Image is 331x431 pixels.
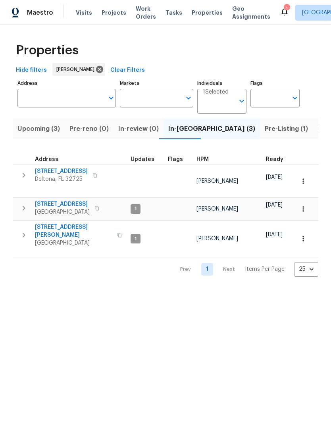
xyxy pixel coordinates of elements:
[35,167,88,175] span: [STREET_ADDRESS]
[120,81,194,86] label: Markets
[35,200,90,208] span: [STREET_ADDRESS]
[232,5,270,21] span: Geo Assignments
[165,10,182,15] span: Tasks
[197,81,246,86] label: Individuals
[35,208,90,216] span: [GEOGRAPHIC_DATA]
[250,81,300,86] label: Flags
[17,81,116,86] label: Address
[245,265,285,273] p: Items Per Page
[35,157,58,162] span: Address
[168,123,255,134] span: In-[GEOGRAPHIC_DATA] (3)
[118,123,159,134] span: In-review (0)
[16,65,47,75] span: Hide filters
[131,236,140,242] span: 1
[203,89,229,96] span: 1 Selected
[196,157,209,162] span: HPM
[35,239,112,247] span: [GEOGRAPHIC_DATA]
[52,63,105,76] div: [PERSON_NAME]
[136,5,156,21] span: Work Orders
[192,9,223,17] span: Properties
[183,92,194,103] button: Open
[13,63,50,78] button: Hide filters
[131,157,154,162] span: Updates
[196,206,238,212] span: [PERSON_NAME]
[284,5,289,13] div: 1
[27,9,53,17] span: Maestro
[196,236,238,241] span: [PERSON_NAME]
[110,65,145,75] span: Clear Filters
[69,123,109,134] span: Pre-reno (0)
[266,202,283,208] span: [DATE]
[294,259,318,280] div: 25
[173,262,318,277] nav: Pagination Navigation
[266,157,291,162] div: Earliest renovation start date (first business day after COE or Checkout)
[265,123,308,134] span: Pre-Listing (1)
[289,92,300,103] button: Open
[266,174,283,180] span: [DATE]
[236,96,247,107] button: Open
[16,46,79,54] span: Properties
[131,205,140,212] span: 1
[266,157,283,162] span: Ready
[168,157,183,162] span: Flags
[102,9,126,17] span: Projects
[35,175,88,183] span: Deltona, FL 32725
[196,178,238,184] span: [PERSON_NAME]
[35,223,112,239] span: [STREET_ADDRESS][PERSON_NAME]
[56,65,98,73] span: [PERSON_NAME]
[201,263,213,276] a: Goto page 1
[106,92,117,103] button: Open
[76,9,92,17] span: Visits
[266,232,283,238] span: [DATE]
[17,123,60,134] span: Upcoming (3)
[107,63,148,78] button: Clear Filters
